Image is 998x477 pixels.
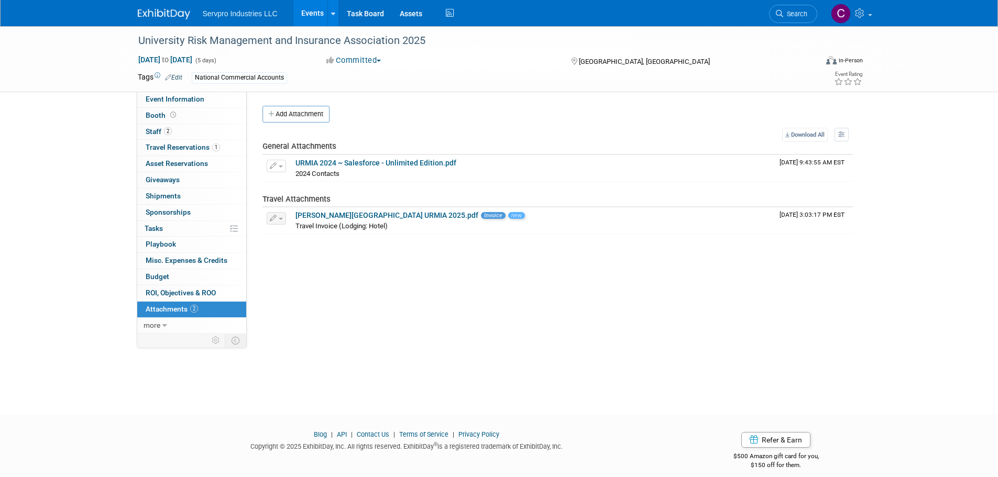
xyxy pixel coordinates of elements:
a: Refer & Earn [741,432,810,448]
a: Blog [314,430,327,438]
span: new [508,212,525,219]
a: ROI, Objectives & ROO [137,285,246,301]
a: Booth [137,108,246,124]
a: Playbook [137,237,246,252]
td: Upload Timestamp [775,207,853,234]
td: Toggle Event Tabs [225,334,246,347]
span: Upload Timestamp [780,211,845,218]
a: API [337,430,347,438]
a: URMIA 2024 ~ Salesforce - Unlimited Edition.pdf [295,159,456,167]
a: Search [769,5,817,23]
span: Playbook [146,240,176,248]
span: 2024 Contacts [295,170,339,178]
button: Committed [323,55,385,66]
a: Shipments [137,188,246,204]
span: more [144,321,160,329]
span: Booth [146,111,178,119]
div: University Risk Management and Insurance Association 2025 [135,31,802,50]
span: [GEOGRAPHIC_DATA], [GEOGRAPHIC_DATA] [579,58,710,65]
a: Terms of Service [399,430,448,438]
span: Budget [146,272,169,281]
span: Event Information [146,95,204,103]
span: | [391,430,398,438]
div: Event Format [755,54,863,70]
a: Attachments2 [137,302,246,317]
span: Staff [146,127,172,136]
span: [DATE] [DATE] [138,55,193,64]
a: Privacy Policy [458,430,499,438]
td: Personalize Event Tab Strip [207,334,225,347]
a: Staff2 [137,124,246,140]
span: Servpro Industries LLC [203,9,278,18]
a: Event Information [137,92,246,107]
span: | [450,430,457,438]
span: 2 [190,305,198,313]
a: [PERSON_NAME][GEOGRAPHIC_DATA] URMIA 2025.pdf [295,211,478,219]
td: Upload Timestamp [775,155,853,181]
span: ROI, Objectives & ROO [146,289,216,297]
img: ExhibitDay [138,9,190,19]
span: Travel Attachments [262,194,331,204]
div: Event Rating [834,72,862,77]
span: Upload Timestamp [780,159,845,166]
span: General Attachments [262,141,336,151]
span: Sponsorships [146,208,191,216]
span: Travel Invoice (Lodging: Hotel) [295,222,388,230]
a: Misc. Expenses & Credits [137,253,246,269]
div: $150 off for them. [692,461,861,470]
a: Travel Reservations1 [137,140,246,156]
span: Attachments [146,305,198,313]
img: Chris Chassagneux [831,4,851,24]
div: $500 Amazon gift card for you, [692,445,861,469]
a: Budget [137,269,246,285]
a: Sponsorships [137,205,246,220]
span: Asset Reservations [146,159,208,168]
span: Giveaways [146,175,180,184]
sup: ® [434,441,437,447]
a: more [137,318,246,334]
span: 1 [212,143,220,151]
a: Giveaways [137,172,246,188]
span: | [348,430,355,438]
span: Booth not reserved yet [168,111,178,119]
img: Format-Inperson.png [826,56,837,64]
span: to [160,56,170,64]
a: Download All [782,128,828,142]
span: | [328,430,335,438]
span: Invoice [481,212,506,219]
span: Tasks [145,224,163,232]
a: Contact Us [357,430,389,438]
button: Add Attachment [262,106,330,123]
div: National Commercial Accounts [192,72,287,83]
span: 2 [164,127,172,135]
a: Asset Reservations [137,156,246,172]
a: Edit [165,74,182,81]
span: Shipments [146,192,181,200]
a: Tasks [137,221,246,237]
span: Search [783,10,807,18]
div: Copyright © 2025 ExhibitDay, Inc. All rights reserved. ExhibitDay is a registered trademark of Ex... [138,439,676,451]
span: (5 days) [194,57,216,64]
span: Misc. Expenses & Credits [146,256,227,264]
td: Tags [138,72,182,84]
span: Travel Reservations [146,143,220,151]
div: In-Person [838,57,863,64]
